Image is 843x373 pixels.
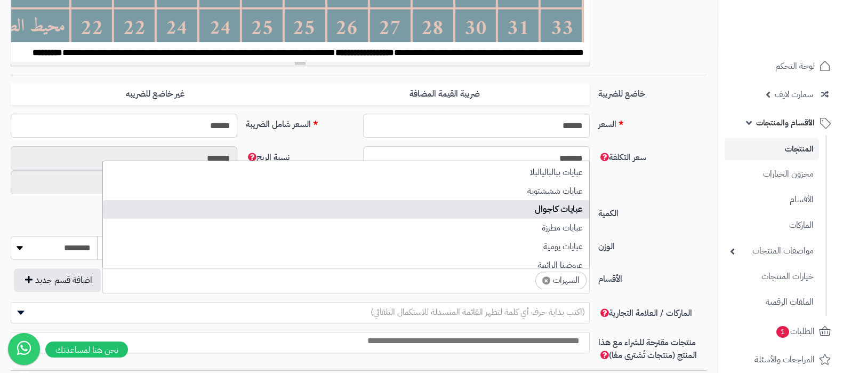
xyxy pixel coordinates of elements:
[598,307,692,320] span: الماركات / العلامة التجارية
[725,265,819,288] a: خيارات المنتجات
[103,219,589,237] li: عبايات مطرزة
[300,83,590,105] label: ضريبة القيمة المضافة
[103,256,589,275] li: عروضنا الرائعة
[594,83,711,100] label: خاضع للضريبة
[103,182,589,201] li: عبايات شششتوية
[775,324,815,339] span: الطلبات
[11,83,300,105] label: غير خاضع للضريبه
[725,240,819,263] a: مواصفات المنتجات
[14,268,101,292] button: اضافة قسم جديد
[725,347,837,372] a: المراجعات والأسئلة
[725,214,819,237] a: الماركات
[754,352,815,367] span: المراجعات والأسئلة
[598,151,646,164] span: سعر التكلفة
[242,114,359,131] label: السعر شامل الضريبة
[542,276,550,284] span: ×
[103,163,589,182] li: عبايات ببالباليالبلا
[594,203,711,220] label: الكمية
[103,200,589,219] li: عبايات كاجوال
[776,326,789,338] span: 1
[594,268,711,285] label: الأقسام
[598,336,697,362] span: منتجات مقترحة للشراء مع هذا المنتج (منتجات تُشترى معًا)
[246,151,290,164] span: نسبة الربح
[725,291,819,314] a: الملفات الرقمية
[594,236,711,253] label: الوزن
[725,188,819,211] a: الأقسام
[775,59,815,74] span: لوحة التحكم
[775,87,813,102] span: سمارت لايف
[756,115,815,130] span: الأقسام والمنتجات
[725,53,837,79] a: لوحة التحكم
[371,306,585,319] span: (اكتب بداية حرف أي كلمة لتظهر القائمة المنسدلة للاستكمال التلقائي)
[594,114,711,131] label: السعر
[103,237,589,256] li: عبايات يومية
[725,163,819,186] a: مخزون الخيارات
[725,138,819,160] a: المنتجات
[535,272,587,289] li: السهرات
[725,319,837,344] a: الطلبات1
